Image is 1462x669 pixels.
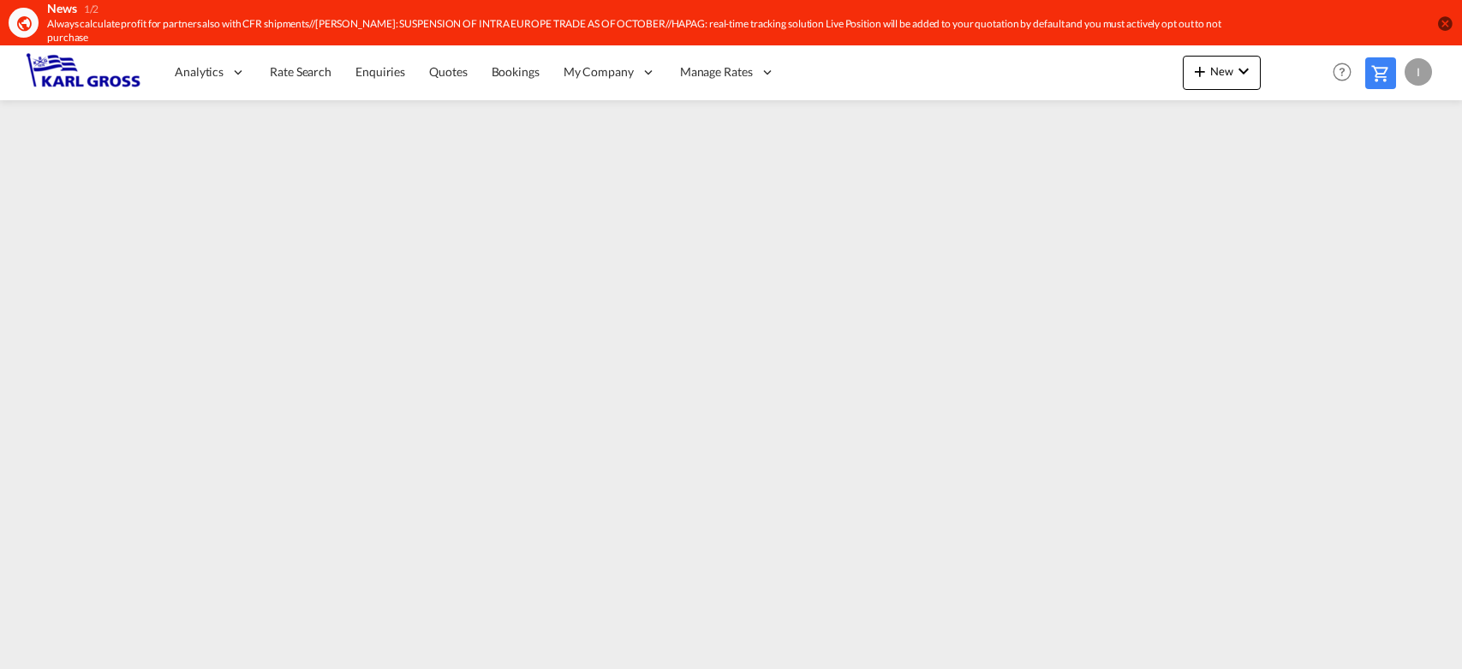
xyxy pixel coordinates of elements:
[1190,61,1210,81] md-icon: icon-plus 400-fg
[355,64,405,79] span: Enquiries
[343,45,417,100] a: Enquiries
[270,64,331,79] span: Rate Search
[429,64,467,79] span: Quotes
[480,45,552,100] a: Bookings
[175,63,224,81] span: Analytics
[564,63,634,81] span: My Company
[1436,15,1453,32] button: icon-close-circle
[163,45,258,100] div: Analytics
[1190,64,1254,78] span: New
[84,3,99,17] div: 1/2
[417,45,479,100] a: Quotes
[1328,57,1365,88] div: Help
[47,17,1237,46] div: Always calculate profit for partners also with CFR shipments//YANG MING: SUSPENSION OF INTRA EURO...
[492,64,540,79] span: Bookings
[680,63,753,81] span: Manage Rates
[552,45,668,100] div: My Company
[258,45,343,100] a: Rate Search
[1405,58,1432,86] div: I
[1328,57,1357,87] span: Help
[15,15,33,32] md-icon: icon-earth
[26,53,141,92] img: 3269c73066d711f095e541db4db89301.png
[668,45,787,100] div: Manage Rates
[1233,61,1254,81] md-icon: icon-chevron-down
[1183,56,1261,90] button: icon-plus 400-fgNewicon-chevron-down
